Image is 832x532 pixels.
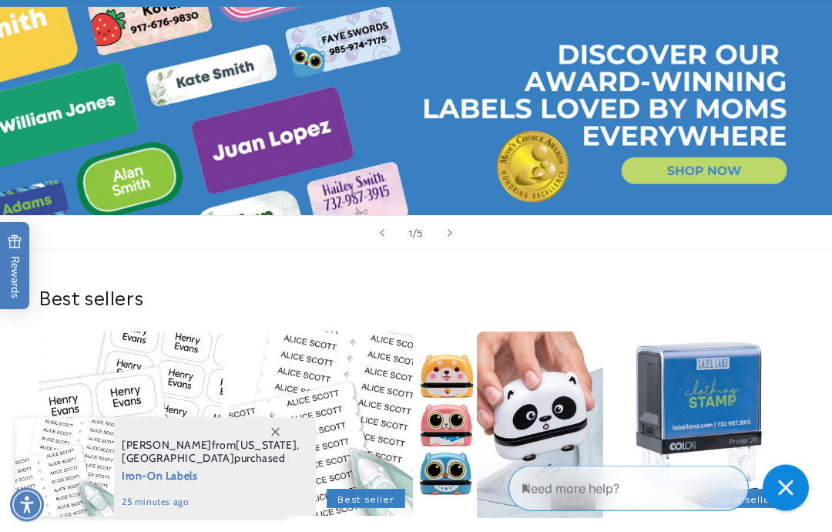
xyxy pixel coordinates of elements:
span: / [413,225,418,241]
span: 5 [417,225,424,241]
button: Next slide [433,217,467,251]
span: [PERSON_NAME] [122,438,212,452]
span: from , purchased [122,439,300,465]
span: 25 minutes ago [122,495,300,509]
span: Rewards [8,235,22,299]
span: [GEOGRAPHIC_DATA] [122,451,234,465]
iframe: Gorgias Floating Chat [508,460,817,517]
span: [US_STATE] [236,438,297,452]
div: Accessibility Menu [10,488,44,522]
h2: Best sellers [39,285,793,309]
button: Previous slide [365,217,399,251]
span: Iron-On Labels [122,465,300,484]
span: 1 [408,225,413,241]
